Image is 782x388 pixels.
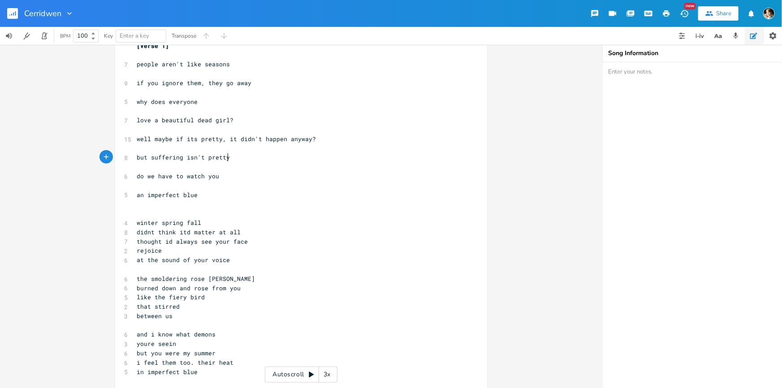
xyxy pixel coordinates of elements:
[675,5,693,22] button: New
[60,34,70,39] div: BPM
[24,9,61,17] span: Cerridwen
[684,3,696,9] div: New
[137,368,198,376] span: in imperfect blue
[137,246,162,254] span: rejoice
[137,284,241,292] span: burned down and rose from you
[265,366,337,383] div: Autoscroll
[137,275,255,283] span: the smoldering rose [PERSON_NAME]
[137,256,230,264] span: at the sound of your voice
[172,33,196,39] div: Transpose
[137,237,248,246] span: thought id always see your face
[698,6,739,21] button: Share
[137,349,216,357] span: but you were my summer
[608,50,777,56] div: Song Information
[763,8,775,19] img: Robert Wise
[137,116,233,124] span: love a beautiful dead girl?
[137,135,316,143] span: well maybe if its pretty, it didn't happen anyway?
[137,302,180,310] span: that stirred
[137,60,230,68] span: people aren't like seasons
[137,358,233,366] span: i feel them too. their heat
[137,191,198,199] span: an imperfect blue
[137,153,230,161] span: but suffering isn't pretty
[137,340,176,348] span: youre seein
[137,79,251,87] span: if you ignore them, they go away
[137,293,205,301] span: like the fiery bird
[137,312,173,320] span: between us
[104,33,113,39] div: Key
[137,98,198,106] span: why does everyone
[137,172,219,180] span: do we have to watch you
[120,32,149,40] span: Enter a key
[716,9,731,17] div: Share
[319,366,335,383] div: 3x
[137,219,201,227] span: winter spring fall
[137,330,216,338] span: and i know what demons
[137,42,169,50] span: [Verse 1]
[137,228,241,236] span: didnt think itd matter at all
